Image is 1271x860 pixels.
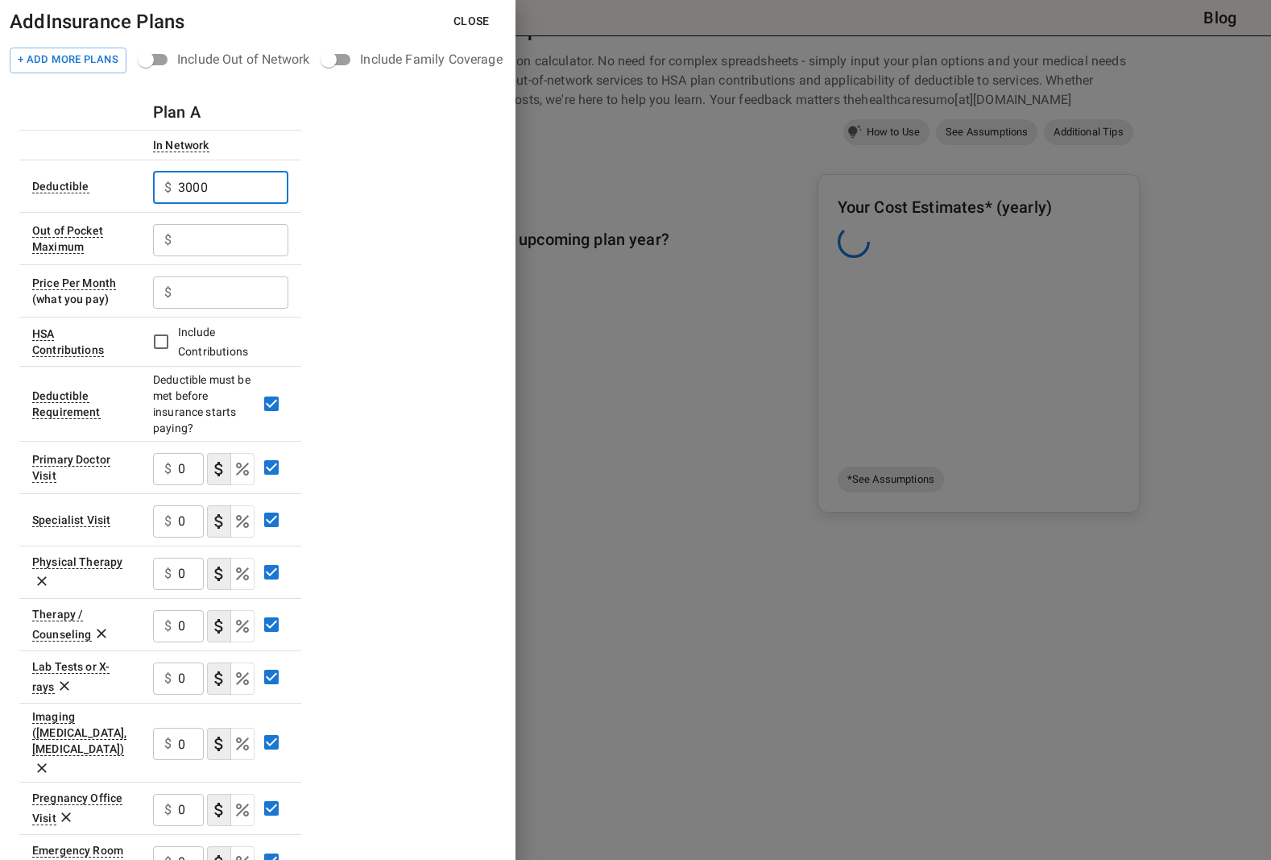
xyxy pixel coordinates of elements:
[10,6,184,37] h6: Add Insurance Plans
[209,564,229,584] svg: Select if this service charges a copay (or copayment), a set dollar amount (e.g. $30) you pay to ...
[32,608,92,642] div: A behavioral health therapy session.
[207,558,255,590] div: cost type
[209,459,229,479] svg: Select if this service charges a copay (or copayment), a set dollar amount (e.g. $30) you pay to ...
[230,728,255,760] button: coinsurance
[139,44,322,75] div: position
[360,50,502,69] div: Include Family Coverage
[32,453,110,483] div: Visit to your primary doctor for general care (also known as a Primary Care Provider, Primary Car...
[32,180,89,193] div: Amount of money you must individually pay from your pocket before the health plan starts to pay. ...
[207,610,255,642] div: cost type
[233,669,252,688] svg: Select if this service charges coinsurance, a percentage of the medical expense that you pay to y...
[441,6,503,36] button: Close
[164,564,172,584] p: $
[164,178,172,197] p: $
[164,231,172,250] p: $
[209,734,229,754] svg: Select if this service charges a copay (or copayment), a set dollar amount (e.g. $30) you pay to ...
[164,283,172,302] p: $
[10,48,126,73] button: Add Plan to Comparison
[207,505,255,538] div: cost type
[207,453,255,485] div: cost type
[207,794,255,826] div: cost type
[209,669,229,688] svg: Select if this service charges a copay (or copayment), a set dollar amount (e.g. $30) you pay to ...
[32,327,104,357] div: Leave the checkbox empty if you don't what an HSA (Health Savings Account) is. If the insurance p...
[207,453,231,485] button: copayment
[32,791,122,825] div: Prenatal care visits for routine pregnancy monitoring and checkups throughout pregnancy.
[19,264,140,317] td: (what you pay)
[178,326,248,358] span: Include Contributions
[209,800,229,820] svg: Select if this service charges a copay (or copayment), a set dollar amount (e.g. $30) you pay to ...
[207,505,231,538] button: copayment
[164,800,172,820] p: $
[207,794,231,826] button: copayment
[32,224,103,254] div: Sometimes called 'Out of Pocket Limit' or 'Annual Limit'. This is the maximum amount of money tha...
[230,453,255,485] button: coinsurance
[164,617,172,636] p: $
[207,728,255,760] div: cost type
[233,459,252,479] svg: Select if this service charges coinsurance, a percentage of the medical expense that you pay to y...
[209,617,229,636] svg: Select if this service charges a copay (or copayment), a set dollar amount (e.g. $30) you pay to ...
[153,372,255,436] div: Deductible must be met before insurance starts paying?
[209,512,229,531] svg: Select if this service charges a copay (or copayment), a set dollar amount (e.g. $30) you pay to ...
[164,512,172,531] p: $
[164,669,172,688] p: $
[233,617,252,636] svg: Select if this service charges coinsurance, a percentage of the medical expense that you pay to y...
[32,710,126,756] div: Imaging (MRI, PET, CT)
[164,459,172,479] p: $
[207,728,231,760] button: copayment
[32,276,116,290] div: Sometimes called 'plan cost'. The portion of the plan premium that comes out of your wallet each ...
[322,44,515,75] div: position
[233,800,252,820] svg: Select if this service charges coinsurance, a percentage of the medical expense that you pay to y...
[207,663,255,695] div: cost type
[153,139,209,152] div: Costs for services from providers who've agreed on prices with your insurance plan. There are oft...
[207,558,231,590] button: copayment
[153,99,201,125] h6: Plan A
[207,663,231,695] button: copayment
[207,610,231,642] button: copayment
[32,844,123,858] div: Emergency Room
[32,660,110,694] div: Lab Tests or X-rays
[32,389,101,419] div: This option will be 'Yes' for most plans. If your plan details say something to the effect of 'de...
[177,50,309,69] div: Include Out of Network
[233,734,252,754] svg: Select if this service charges coinsurance, a percentage of the medical expense that you pay to y...
[32,513,110,527] div: Sometimes called 'Specialist' or 'Specialist Office Visit'. This is a visit to a doctor with a sp...
[32,555,122,569] div: Physical Therapy
[230,505,255,538] button: coinsurance
[164,734,172,754] p: $
[230,794,255,826] button: coinsurance
[233,564,252,584] svg: Select if this service charges coinsurance, a percentage of the medical expense that you pay to y...
[230,558,255,590] button: coinsurance
[230,663,255,695] button: coinsurance
[233,512,252,531] svg: Select if this service charges coinsurance, a percentage of the medical expense that you pay to y...
[230,610,255,642] button: coinsurance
